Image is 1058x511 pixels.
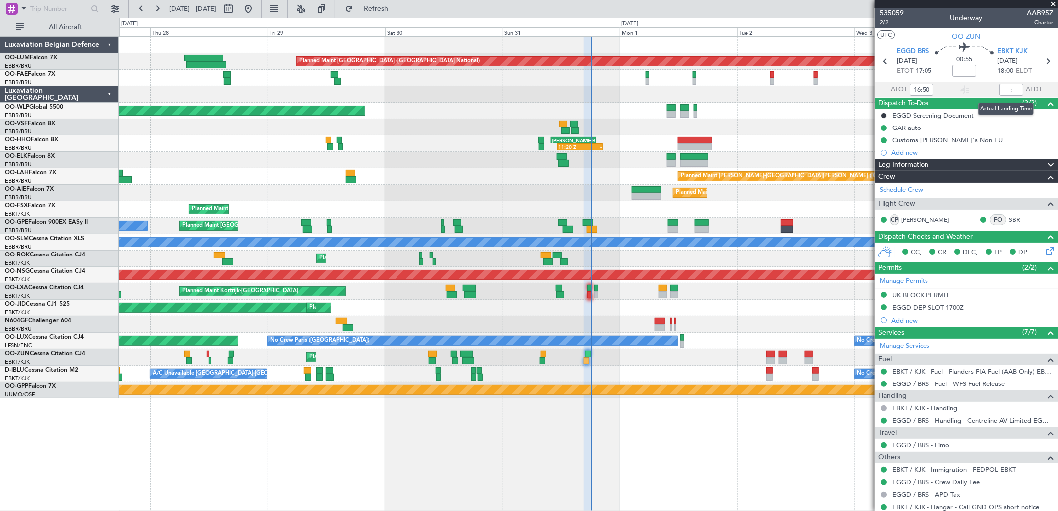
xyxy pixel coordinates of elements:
[1027,18,1053,27] span: Charter
[892,124,921,132] div: GAR auto
[5,128,32,135] a: EBBR/BRU
[169,4,216,13] span: [DATE] - [DATE]
[999,84,1023,96] input: --:--
[5,153,27,159] span: OO-ELK
[192,202,308,217] div: Planned Maint Kortrijk-[GEOGRAPHIC_DATA]
[892,478,980,486] a: EGGD / BRS - Crew Daily Fee
[880,18,904,27] span: 2/2
[5,325,32,333] a: EBBR/BRU
[997,47,1028,57] span: EBKT KJK
[5,203,28,209] span: OO-FSX
[878,390,907,402] span: Handling
[182,284,298,299] div: Planned Maint Kortrijk-[GEOGRAPHIC_DATA]
[916,66,931,76] span: 17:05
[5,301,26,307] span: OO-JID
[990,214,1006,225] div: FO
[5,71,28,77] span: OO-FAE
[892,441,949,449] a: EGGD / BRS - Limo
[5,383,56,389] a: OO-GPPFalcon 7X
[880,276,928,286] a: Manage Permits
[901,215,949,224] a: [PERSON_NAME]
[857,333,917,348] div: No Crew Nancy (Essey)
[5,334,84,340] a: OO-LUXCessna Citation CJ4
[5,210,30,218] a: EBKT/KJK
[910,84,933,96] input: --:--
[1026,85,1042,95] span: ALDT
[5,55,57,61] a: OO-LUMFalcon 7X
[5,177,32,185] a: EBBR/BRU
[1022,262,1037,273] span: (2/2)
[153,366,312,381] div: A/C Unavailable [GEOGRAPHIC_DATA]-[GEOGRAPHIC_DATA]
[5,252,30,258] span: OO-ROK
[892,404,957,412] a: EBKT / KJK - Handling
[5,170,29,176] span: OO-LAH
[950,13,983,24] div: Underway
[5,318,28,324] span: N604GF
[309,350,425,365] div: Planned Maint Kortrijk-[GEOGRAPHIC_DATA]
[5,367,78,373] a: D-IBLUCessna Citation M2
[319,251,435,266] div: Planned Maint Kortrijk-[GEOGRAPHIC_DATA]
[878,427,897,439] span: Travel
[994,248,1002,257] span: FP
[5,383,28,389] span: OO-GPP
[558,144,580,150] div: 11:20 Z
[5,170,56,176] a: OO-LAHFalcon 7X
[5,309,30,316] a: EBKT/KJK
[5,219,28,225] span: OO-GPE
[952,31,981,42] span: OO-ZUN
[574,137,596,143] div: KTEB
[956,55,972,65] span: 00:55
[5,252,85,258] a: OO-ROKCessna Citation CJ4
[878,262,902,274] span: Permits
[5,292,30,300] a: EBKT/KJK
[878,354,892,365] span: Fuel
[878,452,900,463] span: Others
[892,465,1016,474] a: EBKT / KJK - Immigration - FEDPOL EBKT
[5,144,32,152] a: EBBR/BRU
[5,285,84,291] a: OO-LXACessna Citation CJ4
[309,300,425,315] div: Planned Maint Kortrijk-[GEOGRAPHIC_DATA]
[5,161,32,168] a: EBBR/BRU
[911,248,922,257] span: CC,
[5,375,30,382] a: EBKT/KJK
[891,316,1053,325] div: Add new
[30,1,88,16] input: Trip Number
[11,19,108,35] button: All Aircraft
[150,27,268,36] div: Thu 28
[5,112,32,119] a: EBBR/BRU
[938,248,946,257] span: CR
[890,214,899,225] div: CP
[878,171,895,183] span: Crew
[5,79,32,86] a: EBBR/BRU
[5,121,28,127] span: OO-VSF
[620,27,737,36] div: Mon 1
[5,367,24,373] span: D-IBLU
[1009,215,1031,224] a: SBR
[385,27,503,36] div: Sat 30
[878,159,928,171] span: Leg Information
[997,66,1013,76] span: 18:00
[880,8,904,18] span: 535059
[5,194,32,201] a: EBBR/BRU
[5,342,32,349] a: LFSN/ENC
[5,351,30,357] span: OO-ZUN
[5,236,29,242] span: OO-SLM
[963,248,978,257] span: DFC,
[676,185,833,200] div: Planned Maint [GEOGRAPHIC_DATA] ([GEOGRAPHIC_DATA])
[681,169,975,184] div: Planned Maint [PERSON_NAME]-[GEOGRAPHIC_DATA][PERSON_NAME] ([GEOGRAPHIC_DATA][PERSON_NAME])
[5,121,55,127] a: OO-VSFFalcon 8X
[5,186,54,192] a: OO-AIEFalcon 7X
[121,20,138,28] div: [DATE]
[1018,248,1027,257] span: DP
[877,30,895,39] button: UTC
[892,303,964,312] div: EGGD DEP SLOT 1700Z
[892,367,1053,376] a: EBKT / KJK - Fuel - Flanders FIA Fuel (AAB Only) EBKT / KJK
[5,276,30,283] a: EBKT/KJK
[997,56,1018,66] span: [DATE]
[857,366,1024,381] div: No Crew [GEOGRAPHIC_DATA] ([GEOGRAPHIC_DATA] National)
[621,20,638,28] div: [DATE]
[5,62,32,70] a: EBBR/BRU
[580,144,602,150] div: -
[5,153,55,159] a: OO-ELKFalcon 8X
[878,231,973,243] span: Dispatch Checks and Weather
